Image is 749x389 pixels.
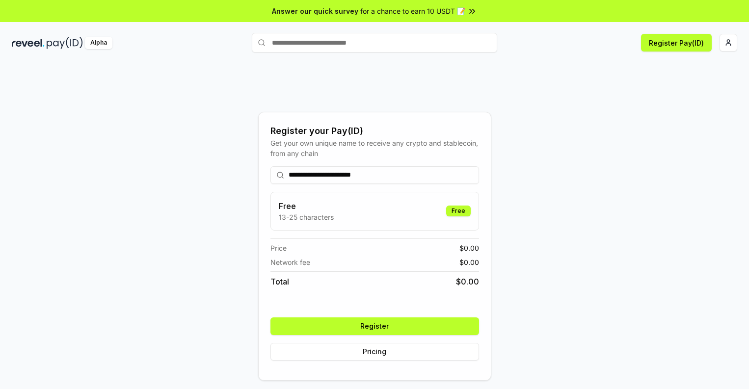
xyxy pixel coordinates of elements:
[270,317,479,335] button: Register
[270,243,287,253] span: Price
[47,37,83,49] img: pay_id
[456,276,479,287] span: $ 0.00
[270,124,479,138] div: Register your Pay(ID)
[446,206,471,216] div: Free
[641,34,712,52] button: Register Pay(ID)
[459,243,479,253] span: $ 0.00
[459,257,479,267] span: $ 0.00
[279,200,334,212] h3: Free
[270,343,479,361] button: Pricing
[279,212,334,222] p: 13-25 characters
[12,37,45,49] img: reveel_dark
[360,6,465,16] span: for a chance to earn 10 USDT 📝
[85,37,112,49] div: Alpha
[270,257,310,267] span: Network fee
[270,276,289,287] span: Total
[272,6,358,16] span: Answer our quick survey
[270,138,479,158] div: Get your own unique name to receive any crypto and stablecoin, from any chain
